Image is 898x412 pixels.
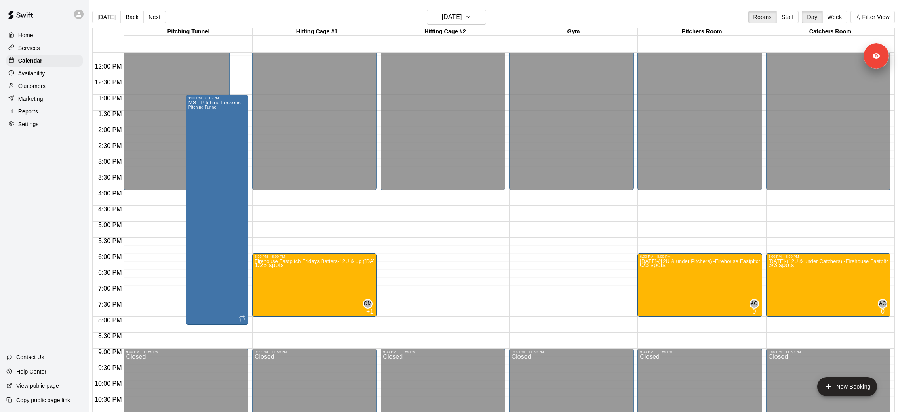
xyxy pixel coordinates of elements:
button: Next [143,11,166,23]
button: [DATE] [92,11,121,23]
h6: [DATE] [441,11,462,23]
span: DM [364,300,371,308]
button: Rooms [748,11,777,23]
div: Gym [509,28,637,36]
a: Services [6,42,83,54]
div: 9:00 PM – 11:59 PM [255,350,374,354]
p: Services [18,44,40,52]
a: Customers [6,80,83,92]
span: 12:00 PM [93,63,124,70]
span: Pitching Tunnel [188,105,217,109]
div: 6:00 PM – 8:00 PM [640,255,759,259]
p: Availability [18,69,45,77]
div: 9:00 PM – 11:59 PM [640,350,759,354]
span: 3:00 PM [96,158,124,165]
a: Home [6,29,83,41]
p: Help Center [16,368,46,376]
span: 3:30 PM [96,174,124,181]
span: 5:30 PM [96,238,124,244]
span: Adriana Coronado [753,299,759,315]
div: 6:00 PM – 8:00 PM: August 22-(12U & under Catchers) -Firehouse Fastpitch Fridays [766,253,890,317]
span: 8:30 PM [96,333,124,339]
div: Pitching Tunnel [124,28,253,36]
p: Copy public page link [16,396,70,404]
div: 9:00 PM – 11:59 PM [769,350,888,354]
p: Customers [18,82,46,90]
span: AC [879,300,886,308]
span: 0 [753,308,756,315]
span: 0/3 spots filled [640,262,666,268]
span: +1 [366,308,373,315]
div: Adriana Coronado [750,299,759,309]
div: Hitting Cage #2 [381,28,509,36]
span: 1/25 spots filled [255,262,284,268]
p: Settings [18,120,39,128]
span: 8:00 PM [96,317,124,324]
span: 7:30 PM [96,301,124,308]
button: [DATE] [427,10,486,25]
div: 9:00 PM – 11:59 PM [512,350,631,354]
span: 1:30 PM [96,111,124,117]
button: Week [822,11,847,23]
a: Calendar [6,55,83,67]
p: View public page [16,382,59,390]
a: Marketing [6,93,83,105]
div: 9:00 PM – 11:59 PM [383,350,502,354]
div: 6:00 PM – 8:00 PM [255,255,374,259]
span: 3/3 spots filled [769,262,794,268]
span: 10:30 PM [93,396,124,403]
p: Contact Us [16,353,44,361]
span: 4:00 PM [96,190,124,197]
a: Settings [6,118,83,130]
p: Reports [18,107,38,115]
span: 9:00 PM [96,349,124,355]
span: 2:00 PM [96,126,124,133]
span: 1:00 PM [96,95,124,102]
span: 4:30 PM [96,206,124,213]
div: 1:00 PM – 8:15 PM: MS - Pitching Lessons [186,95,248,325]
div: 6:00 PM – 8:00 PM: August 22-(12U & under Pitchers) -Firehouse Fastpitch Fridays [637,253,762,317]
span: Adriana Coronado [881,299,887,315]
button: Day [802,11,822,23]
button: Staff [776,11,799,23]
a: Availability [6,67,83,79]
a: Reports [6,105,83,117]
button: Back [120,11,144,23]
span: 5:00 PM [96,222,124,228]
div: Pitchers Room [638,28,766,36]
span: 2:30 PM [96,142,124,149]
div: Hitting Cage #1 [253,28,381,36]
span: AC [751,300,757,308]
div: 1:00 PM – 8:15 PM [188,96,246,100]
div: 9:00 PM – 11:59 PM [126,350,245,354]
div: Adriana Coronado [878,299,887,309]
span: 6:00 PM [96,253,124,260]
p: Marketing [18,95,43,103]
span: 12:30 PM [93,79,124,86]
p: Calendar [18,57,42,65]
div: Catchers Room [766,28,894,36]
span: Recurring event [239,316,245,323]
div: 6:00 PM – 8:00 PM [769,255,888,259]
span: 10:00 PM [93,380,124,387]
span: 9:30 PM [96,364,124,371]
button: add [817,377,877,396]
span: 0 [881,308,885,315]
span: 7:00 PM [96,285,124,292]
span: 6:30 PM [96,269,124,276]
p: Home [18,31,33,39]
div: 6:00 PM – 8:00 PM: Firehouse Fastpitch Fridays Batters-12U & up (August 22) [252,253,377,317]
span: David Martinez & 1 other [366,299,373,315]
div: David Martinez [363,299,373,309]
button: Filter View [850,11,895,23]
